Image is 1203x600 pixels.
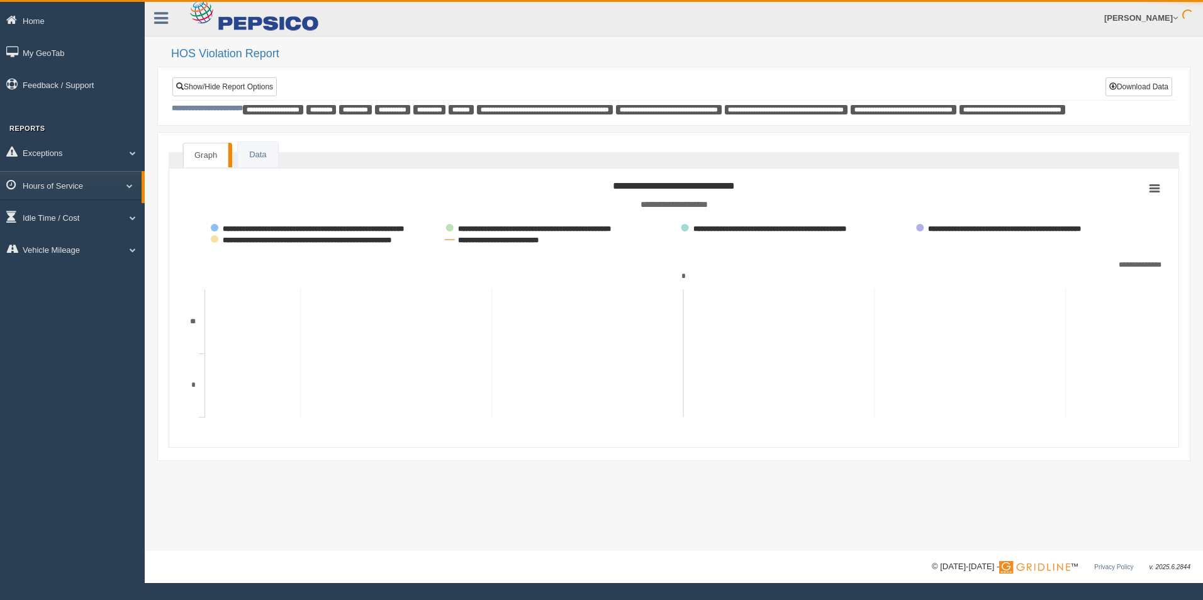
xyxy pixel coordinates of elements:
span: v. 2025.6.2844 [1150,564,1190,570]
a: Data [238,142,277,168]
h2: HOS Violation Report [171,48,1190,60]
button: Download Data [1105,77,1172,96]
div: © [DATE]-[DATE] - ™ [932,560,1190,574]
a: Privacy Policy [1094,564,1133,570]
img: Gridline [999,561,1070,574]
a: Graph [183,143,228,168]
a: Show/Hide Report Options [172,77,277,96]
